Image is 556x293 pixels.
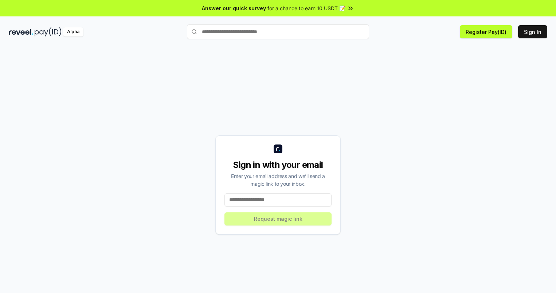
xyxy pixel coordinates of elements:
div: Enter your email address and we’ll send a magic link to your inbox. [224,172,332,188]
img: reveel_dark [9,27,33,36]
button: Sign In [518,25,547,38]
span: for a chance to earn 10 USDT 📝 [267,4,345,12]
img: logo_small [274,144,282,153]
button: Register Pay(ID) [460,25,512,38]
div: Sign in with your email [224,159,332,171]
img: pay_id [35,27,62,36]
span: Answer our quick survey [202,4,266,12]
div: Alpha [63,27,83,36]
